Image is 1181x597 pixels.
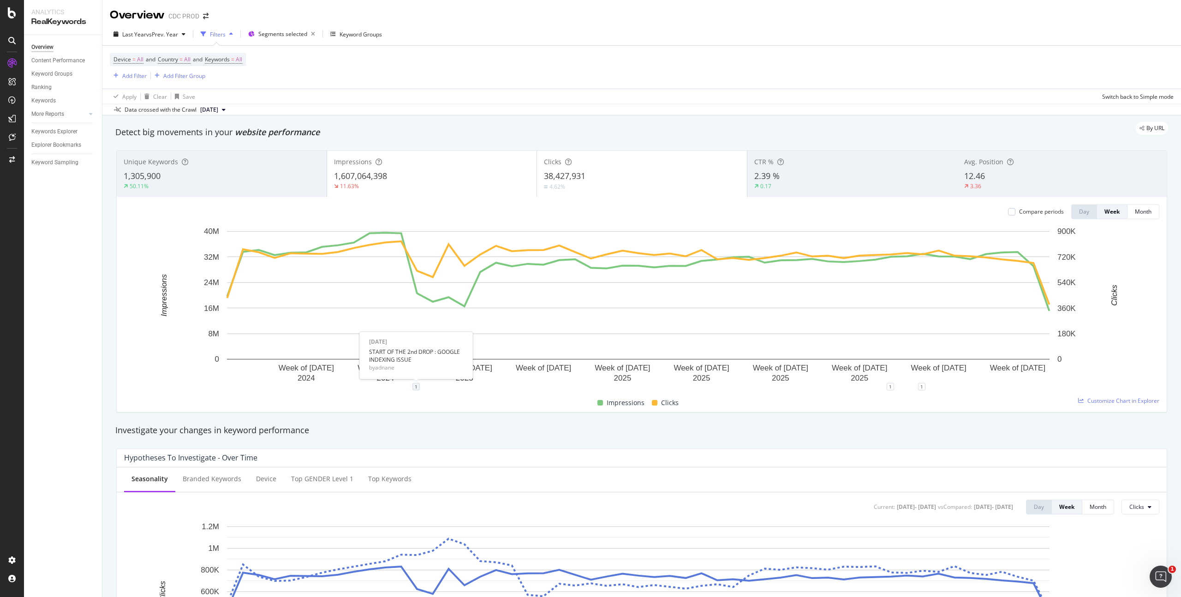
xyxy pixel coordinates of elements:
[1098,89,1174,104] button: Switch back to Simple mode
[193,55,203,63] span: and
[334,170,387,181] span: 1,607,064,398
[1127,204,1159,219] button: Month
[970,182,981,190] div: 3.36
[113,55,131,63] span: Device
[911,364,966,372] text: Week of [DATE]
[124,170,161,181] span: 1,305,900
[368,474,412,484] div: Top Keywords
[132,55,136,63] span: =
[208,329,219,338] text: 8M
[376,374,394,382] text: 2024
[146,55,155,63] span: and
[231,55,234,63] span: =
[31,127,78,137] div: Keywords Explorer
[369,338,463,346] div: [DATE]
[412,383,420,390] div: 1
[31,158,78,167] div: Keyword Sampling
[595,364,650,372] text: Week of [DATE]
[1078,397,1159,405] a: Customize Chart in Explorer
[974,503,1013,511] div: [DATE] - [DATE]
[245,27,319,42] button: Segments selected
[204,253,219,262] text: 32M
[674,364,729,372] text: Week of [DATE]
[31,109,86,119] a: More Reports
[208,544,219,553] text: 1M
[202,522,219,531] text: 1.2M
[760,182,771,190] div: 0.17
[279,364,334,372] text: Week of [DATE]
[754,157,774,166] span: CTR %
[31,109,64,119] div: More Reports
[607,397,644,408] span: Impressions
[358,364,413,372] text: Week of [DATE]
[31,83,95,92] a: Ranking
[141,89,167,104] button: Clear
[1079,208,1089,215] div: Day
[197,104,229,115] button: [DATE]
[1057,227,1076,236] text: 900K
[204,278,219,287] text: 24M
[1059,503,1074,511] div: Week
[31,42,95,52] a: Overview
[171,89,195,104] button: Save
[544,157,561,166] span: Clicks
[990,364,1045,372] text: Week of [DATE]
[31,96,95,106] a: Keywords
[549,183,565,191] div: 4.62%
[1102,93,1174,101] div: Switch back to Simple mode
[31,17,95,27] div: RealKeywords
[31,56,85,66] div: Content Performance
[661,397,679,408] span: Clicks
[772,374,789,382] text: 2025
[887,383,894,390] div: 1
[201,587,219,596] text: 600K
[124,453,257,462] div: Hypotheses to Investigate - Over Time
[1135,208,1151,215] div: Month
[1087,397,1159,405] span: Customize Chart in Explorer
[31,140,81,150] div: Explorer Bookmarks
[160,274,168,316] text: Impressions
[131,474,168,484] div: Seasonality
[327,27,386,42] button: Keyword Groups
[130,182,149,190] div: 50.11%
[31,69,72,79] div: Keyword Groups
[1057,355,1062,364] text: 0
[146,30,178,38] span: vs Prev. Year
[1019,208,1064,215] div: Compare periods
[832,364,887,372] text: Week of [DATE]
[693,374,710,382] text: 2025
[110,27,189,42] button: Last YearvsPrev. Year
[1071,204,1097,219] button: Day
[1169,566,1176,573] span: 1
[110,70,147,81] button: Add Filter
[31,96,56,106] div: Keywords
[1052,500,1082,514] button: Week
[256,474,276,484] div: Device
[122,72,147,80] div: Add Filter
[200,106,218,114] span: 2025 Sep. 12th
[1097,204,1127,219] button: Week
[1026,500,1052,514] button: Day
[115,424,1168,436] div: Investigate your changes in keyword performance
[215,355,219,364] text: 0
[964,170,985,181] span: 12.46
[964,157,1003,166] span: Avg. Position
[125,106,197,114] div: Data crossed with the Crawl
[544,185,548,188] img: Equal
[204,304,219,313] text: 16M
[163,72,205,80] div: Add Filter Group
[197,27,237,42] button: Filters
[1146,125,1164,131] span: By URL
[210,30,226,38] div: Filters
[205,55,230,63] span: Keywords
[1110,285,1119,306] text: Clicks
[1057,329,1076,338] text: 180K
[1057,278,1076,287] text: 540K
[184,53,191,66] span: All
[122,93,137,101] div: Apply
[516,364,571,372] text: Week of [DATE]
[31,56,95,66] a: Content Performance
[1034,503,1044,511] div: Day
[340,182,359,190] div: 11.63%
[258,30,307,38] span: Segments selected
